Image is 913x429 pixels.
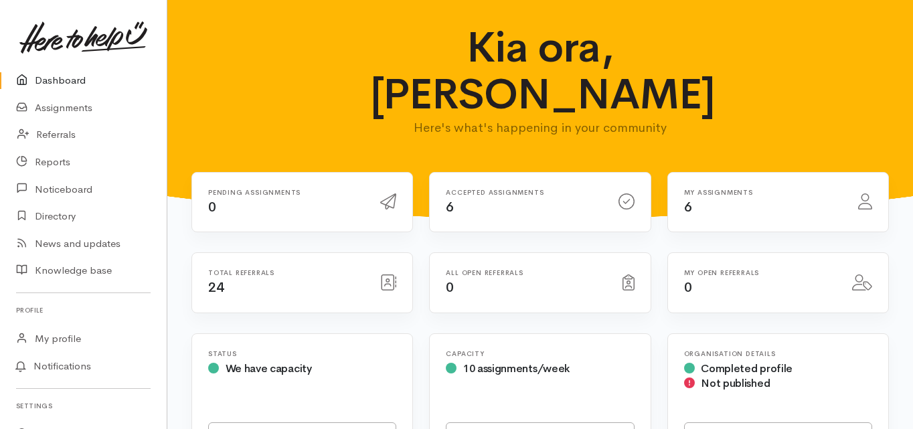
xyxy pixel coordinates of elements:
[208,269,364,276] h6: Total referrals
[463,361,570,375] span: 10 assignments/week
[446,279,454,296] span: 0
[16,301,151,319] h6: Profile
[370,118,711,137] p: Here's what's happening in your community
[446,189,602,196] h6: Accepted assignments
[208,199,216,216] span: 0
[16,397,151,415] h6: Settings
[446,350,634,357] h6: Capacity
[208,189,364,196] h6: Pending assignments
[701,376,770,390] span: Not published
[684,189,842,196] h6: My assignments
[208,350,396,357] h6: Status
[208,279,224,296] span: 24
[226,361,312,375] span: We have capacity
[684,269,836,276] h6: My open referrals
[684,350,872,357] h6: Organisation Details
[684,279,692,296] span: 0
[701,361,793,375] span: Completed profile
[370,24,711,118] h1: Kia ora, [PERSON_NAME]
[684,199,692,216] span: 6
[446,269,606,276] h6: All open referrals
[446,199,454,216] span: 6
